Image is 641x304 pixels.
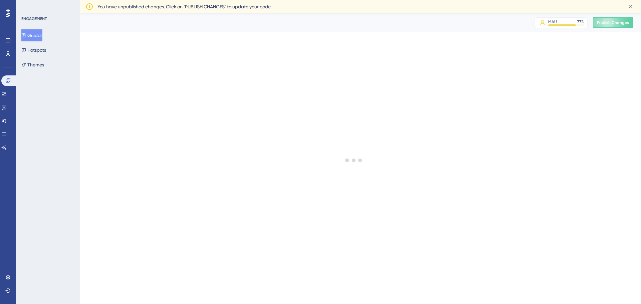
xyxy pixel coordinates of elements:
span: You have unpublished changes. Click on ‘PUBLISH CHANGES’ to update your code. [97,3,271,11]
button: Hotspots [21,44,46,56]
div: 77 % [577,19,584,24]
span: Publish Changes [597,20,629,25]
button: Themes [21,59,44,71]
button: Guides [21,29,42,41]
div: MAU [548,19,557,24]
button: Publish Changes [593,17,633,28]
div: ENGAGEMENT [21,16,47,21]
